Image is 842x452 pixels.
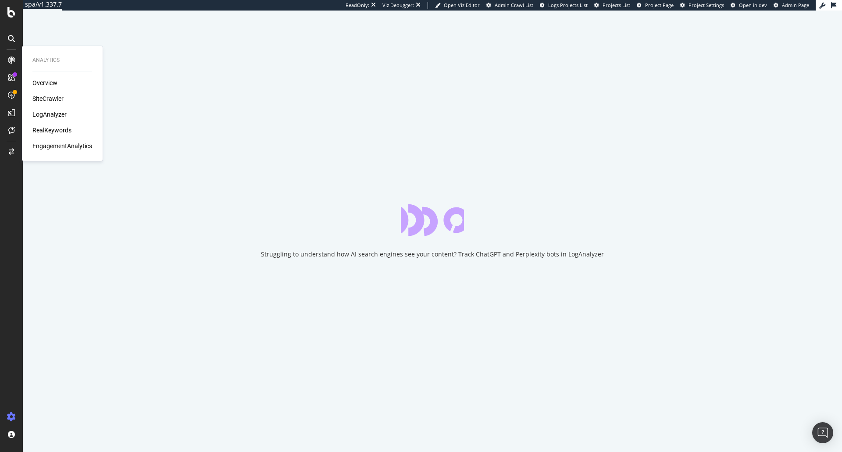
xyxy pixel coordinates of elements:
div: Struggling to understand how AI search engines see your content? Track ChatGPT and Perplexity bot... [261,250,604,259]
a: Projects List [594,2,630,9]
a: Logs Projects List [540,2,588,9]
div: Viz Debugger: [382,2,414,9]
span: Open Viz Editor [444,2,480,8]
a: RealKeywords [32,126,71,135]
a: Open in dev [731,2,767,9]
div: Analytics [32,57,92,64]
a: Project Settings [680,2,724,9]
div: animation [401,204,464,236]
a: Open Viz Editor [435,2,480,9]
span: Project Page [645,2,674,8]
span: Admin Page [782,2,809,8]
a: Admin Crawl List [486,2,533,9]
div: ReadOnly: [346,2,369,9]
a: EngagementAnalytics [32,142,92,150]
a: SiteCrawler [32,94,64,103]
a: Admin Page [774,2,809,9]
span: Projects List [603,2,630,8]
span: Project Settings [689,2,724,8]
a: Project Page [637,2,674,9]
a: Overview [32,78,57,87]
div: Open Intercom Messenger [812,422,833,443]
span: Admin Crawl List [495,2,533,8]
a: LogAnalyzer [32,110,67,119]
span: Open in dev [739,2,767,8]
span: Logs Projects List [548,2,588,8]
